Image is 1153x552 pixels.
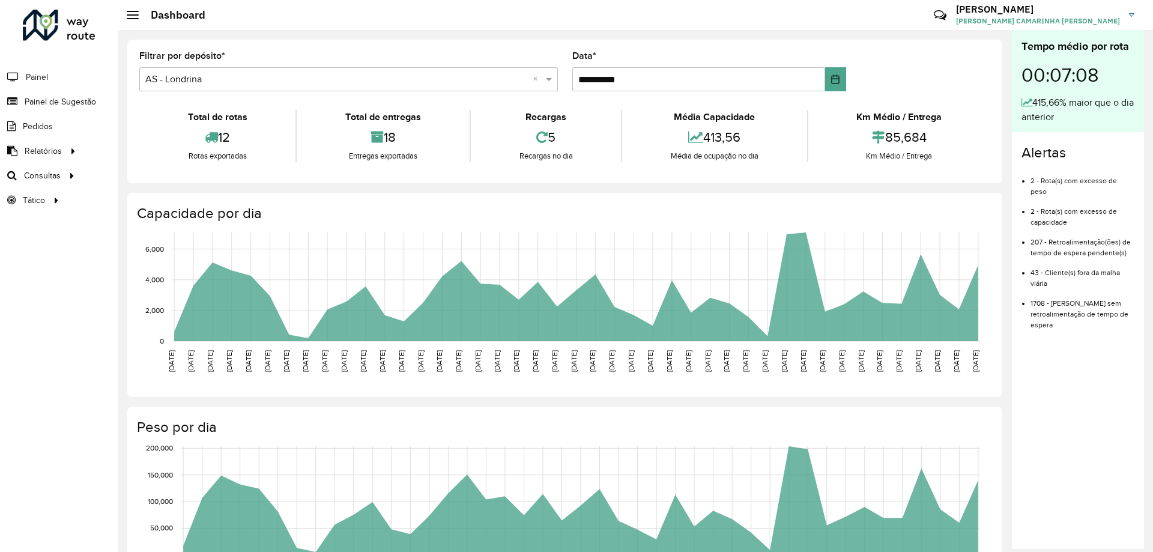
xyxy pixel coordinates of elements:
text: [DATE] [244,350,252,372]
text: 0 [160,337,164,345]
text: [DATE] [570,350,578,372]
text: [DATE] [819,350,826,372]
a: Contato Rápido [927,2,953,28]
span: Clear all [533,72,543,86]
text: [DATE] [876,350,883,372]
li: 2 - Rota(s) com excesso de capacidade [1030,197,1134,228]
button: Choose Date [825,67,846,91]
text: [DATE] [972,350,979,372]
div: 00:07:08 [1021,55,1134,96]
text: 4,000 [145,276,164,284]
h4: Capacidade por dia [137,205,990,222]
text: [DATE] [474,350,482,372]
h3: [PERSON_NAME] [956,4,1120,15]
text: [DATE] [531,350,539,372]
text: [DATE] [168,350,175,372]
text: 100,000 [148,497,173,505]
li: 207 - Retroalimentação(ões) de tempo de espera pendente(s) [1030,228,1134,258]
text: [DATE] [282,350,290,372]
text: [DATE] [799,350,807,372]
span: Relatórios [25,145,62,157]
div: 85,684 [811,124,987,150]
div: Recargas [474,110,618,124]
div: 413,56 [625,124,803,150]
text: [DATE] [761,350,769,372]
text: 200,000 [146,444,173,452]
text: [DATE] [206,350,214,372]
span: Painel de Sugestão [25,96,96,108]
li: 2 - Rota(s) com excesso de peso [1030,166,1134,197]
text: [DATE] [838,350,846,372]
div: 18 [300,124,466,150]
text: [DATE] [685,350,692,372]
text: [DATE] [321,350,328,372]
text: [DATE] [340,350,348,372]
span: Consultas [24,169,61,182]
text: [DATE] [665,350,673,372]
text: [DATE] [398,350,405,372]
div: Km Médio / Entrega [811,110,987,124]
text: [DATE] [455,350,462,372]
h4: Alertas [1021,144,1134,162]
text: [DATE] [187,350,195,372]
text: [DATE] [742,350,749,372]
text: [DATE] [722,350,730,372]
div: Rotas exportadas [142,150,292,162]
text: [DATE] [646,350,654,372]
text: [DATE] [551,350,558,372]
span: [PERSON_NAME] CAMARINHA [PERSON_NAME] [956,16,1120,26]
text: [DATE] [895,350,903,372]
div: 12 [142,124,292,150]
span: Pedidos [23,120,53,133]
div: Entregas exportadas [300,150,466,162]
text: [DATE] [952,350,960,372]
text: 150,000 [148,471,173,479]
div: Média Capacidade [625,110,803,124]
li: 1708 - [PERSON_NAME] sem retroalimentação de tempo de espera [1030,289,1134,330]
text: [DATE] [589,350,596,372]
text: [DATE] [704,350,712,372]
span: Painel [26,71,48,83]
text: [DATE] [780,350,788,372]
text: 50,000 [150,524,173,532]
text: 6,000 [145,245,164,253]
div: Total de rotas [142,110,292,124]
div: Média de ocupação no dia [625,150,803,162]
text: [DATE] [627,350,635,372]
div: Km Médio / Entrega [811,150,987,162]
div: Recargas no dia [474,150,618,162]
div: Total de entregas [300,110,466,124]
label: Data [572,49,596,63]
h2: Dashboard [139,8,205,22]
text: [DATE] [914,350,922,372]
label: Filtrar por depósito [139,49,225,63]
text: [DATE] [301,350,309,372]
h4: Peso por dia [137,419,990,436]
text: [DATE] [378,350,386,372]
text: [DATE] [417,350,425,372]
span: Tático [23,194,45,207]
text: [DATE] [933,350,941,372]
text: [DATE] [493,350,501,372]
text: [DATE] [608,350,616,372]
text: 2,000 [145,306,164,314]
text: [DATE] [264,350,271,372]
text: [DATE] [225,350,233,372]
text: [DATE] [512,350,520,372]
text: [DATE] [857,350,865,372]
div: 5 [474,124,618,150]
div: Tempo médio por rota [1021,38,1134,55]
div: 415,66% maior que o dia anterior [1021,96,1134,124]
text: [DATE] [435,350,443,372]
li: 43 - Cliente(s) fora da malha viária [1030,258,1134,289]
text: [DATE] [359,350,367,372]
